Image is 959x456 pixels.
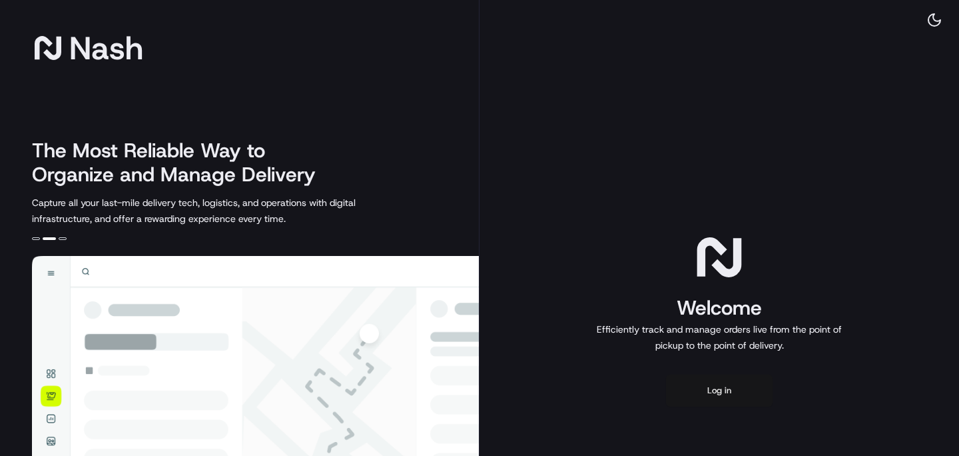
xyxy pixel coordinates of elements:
span: Nash [69,35,143,61]
h2: The Most Reliable Way to Organize and Manage Delivery [32,139,330,187]
h1: Welcome [591,295,847,321]
p: Efficiently track and manage orders live from the point of pickup to the point of delivery. [591,321,847,353]
button: Log in [666,375,773,407]
p: Capture all your last-mile delivery tech, logistics, and operations with digital infrastructure, ... [32,195,416,227]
